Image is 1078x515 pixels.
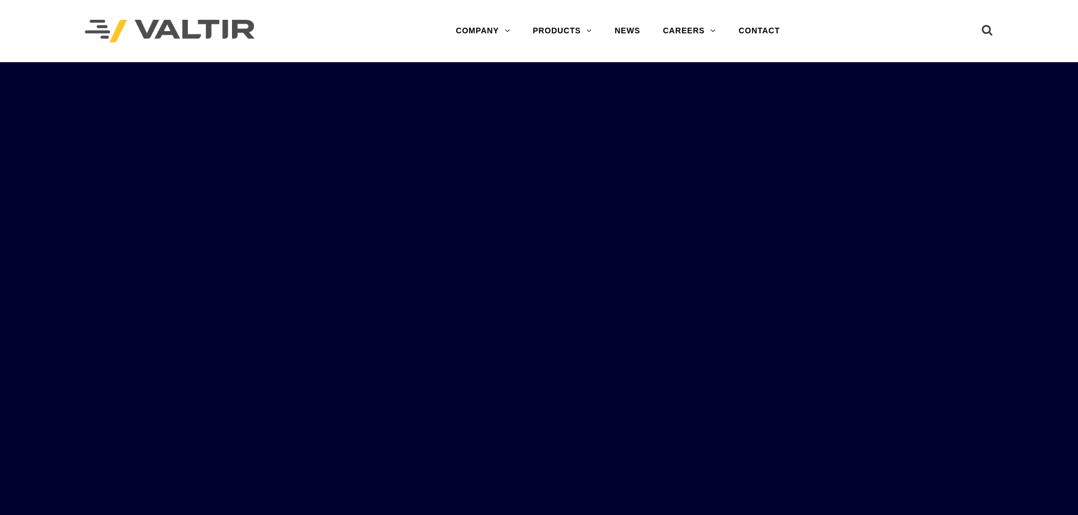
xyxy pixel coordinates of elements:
a: CAREERS [651,20,727,42]
img: Valtir [85,20,255,43]
a: CONTACT [727,20,791,42]
a: NEWS [603,20,651,42]
a: PRODUCTS [521,20,603,42]
a: COMPANY [444,20,521,42]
